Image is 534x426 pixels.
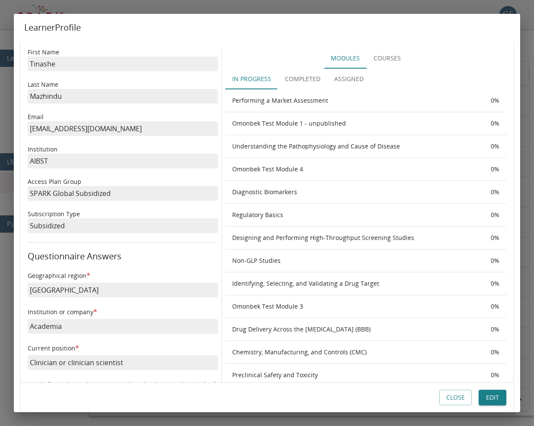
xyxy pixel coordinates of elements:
[225,181,484,204] th: Diagnostic Biomarkers
[479,390,506,406] button: Edit
[484,89,506,112] th: 0 %
[439,390,472,406] button: Close
[484,341,506,364] th: 0 %
[28,89,218,104] p: Mazhindu
[225,69,278,89] button: In Progress
[225,364,484,387] th: Preclinical Safety and Toxicity
[484,364,506,387] th: 0 %
[28,210,218,218] p: Subscription Type
[225,341,484,364] th: Chemistry, Manufacturing, and Controls (CMC)
[484,249,506,272] th: 0 %
[225,318,484,341] th: Drug Delivery Across the [MEDICAL_DATA] (BBB)
[28,186,218,201] p: SPARK Global Subsidized
[225,112,484,135] th: Omonbek Test Module 1 - unpublished
[225,69,506,89] div: Completion statuses
[484,158,506,181] th: 0 %
[28,48,218,57] p: First Name
[225,227,484,249] th: Designing and Performing High-Throughput Screening Studies
[484,318,506,341] th: 0 %
[28,177,218,186] p: Access Plan Group
[28,379,218,389] h6: Level of translational science / product development knowledge
[28,306,218,317] h6: Institution or company
[484,181,506,204] th: 0 %
[28,154,218,168] p: AIBST
[28,121,218,136] p: [EMAIL_ADDRESS][DOMAIN_NAME]
[28,319,218,334] p: Academia
[28,80,218,89] p: Last Name
[28,145,218,154] p: Institution
[28,218,218,233] p: Subsidized
[484,112,506,135] th: 0 %
[327,69,371,89] button: Assigned
[28,355,218,370] p: Clinician or clinician scientist
[28,270,218,281] h6: Geographical region
[324,48,367,69] button: Modules
[484,295,506,318] th: 0 %
[28,113,218,121] p: Email
[225,89,484,112] th: Performing a Market Assessment
[225,158,484,181] th: Omonbek Test Module 4
[28,249,218,263] h6: Questionnaire Answers
[28,57,218,71] p: Tinashe
[225,249,484,272] th: Non-GLP Studies
[225,295,484,318] th: Omonbek Test Module 3
[278,69,327,89] button: Completed
[484,272,506,295] th: 0 %
[225,135,484,158] th: Understanding the Pathophysiology and Cause of Disease
[225,204,484,227] th: Regulatory Basics
[484,204,506,227] th: 0 %
[367,48,408,69] button: Courses
[484,227,506,249] th: 0 %
[14,14,520,41] h2: Learner Profile
[484,135,506,158] th: 0 %
[225,48,506,69] div: Study Unit Types
[28,283,218,297] p: [GEOGRAPHIC_DATA]
[225,272,484,295] th: Identifying, Selecting, and Validating a Drug Target
[28,343,218,353] h6: Current position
